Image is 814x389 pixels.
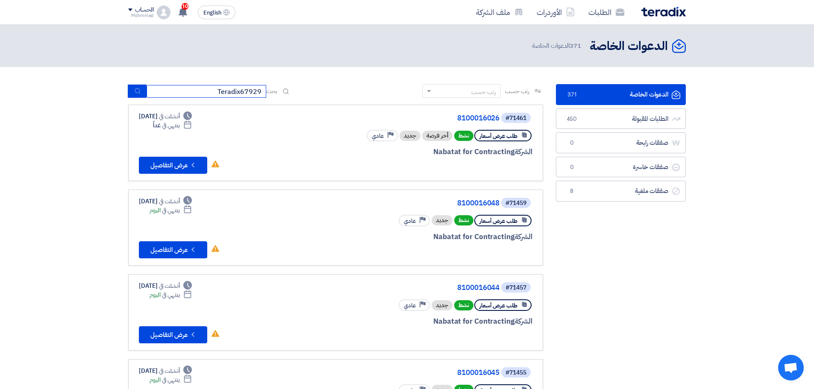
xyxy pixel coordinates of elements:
a: 8100016044 [329,284,500,292]
span: عادي [404,217,416,225]
span: نشط [454,131,473,141]
a: الدعوات الخاصة371 [556,84,686,105]
div: الحساب [135,6,153,14]
span: 0 [567,163,577,172]
div: اليوم [150,290,192,299]
div: [DATE] [139,197,192,206]
span: طلب عرض أسعار [479,132,517,140]
button: English [198,6,235,19]
span: الشركة [514,316,533,327]
div: Nabatat for Contracting [327,316,532,327]
button: عرض التفاصيل [139,241,207,258]
h2: الدعوات الخاصة [590,38,668,55]
span: 371 [567,91,577,99]
a: 8100016048 [329,199,500,207]
span: ينتهي في [162,375,179,384]
div: [DATE] [139,112,192,121]
span: عادي [404,301,416,310]
div: #71461 [505,115,526,121]
a: الأوردرات [530,2,582,22]
a: 8100016045 [329,369,500,377]
div: جديد [432,300,453,310]
div: جديد [400,131,420,141]
a: صفقات ملغية8 [556,181,686,202]
div: غداً [153,121,192,130]
div: #71459 [505,200,526,206]
span: الدعوات الخاصة [532,41,583,51]
div: Nabatat for Contracting [327,146,532,158]
div: [DATE] [139,366,192,375]
div: Mohmmad [128,13,153,18]
a: الطلبات المقبولة450 [556,108,686,129]
a: الطلبات [582,2,631,22]
span: أنشئت في [159,281,179,290]
a: 8100016026 [329,114,500,122]
div: رتب حسب [471,88,496,97]
div: [DATE] [139,281,192,290]
span: 0 [567,139,577,147]
div: #71457 [505,285,526,291]
div: Nabatat for Contracting [327,231,532,243]
a: ملف الشركة [469,2,530,22]
span: طلب عرض أسعار [479,301,517,310]
span: نشط [454,215,473,225]
span: ينتهي في [162,206,179,215]
span: الشركة [514,146,533,157]
span: نشط [454,300,473,310]
div: دردشة مفتوحة [778,355,804,380]
span: ينتهي في [162,121,179,130]
div: أخر فرصة [422,131,453,141]
span: 450 [567,115,577,123]
span: English [203,10,221,16]
span: عادي [372,132,384,140]
a: صفقات خاسرة0 [556,157,686,178]
span: ينتهي في [162,290,179,299]
button: عرض التفاصيل [139,157,207,174]
input: ابحث بعنوان أو رقم الطلب [147,85,266,98]
span: أنشئت في [159,112,179,121]
div: اليوم [150,206,192,215]
div: #71455 [505,370,526,376]
span: 10 [182,3,188,10]
div: جديد [432,215,453,225]
a: صفقات رابحة0 [556,132,686,153]
img: Teradix logo [641,7,686,17]
span: 371 [570,41,581,50]
span: بحث [266,87,277,96]
img: profile_test.png [157,6,170,19]
span: 8 [567,187,577,196]
button: عرض التفاصيل [139,326,207,343]
div: اليوم [150,375,192,384]
span: أنشئت في [159,366,179,375]
span: طلب عرض أسعار [479,217,517,225]
span: أنشئت في [159,197,179,206]
span: الشركة [514,231,533,242]
span: رتب حسب [505,87,529,96]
